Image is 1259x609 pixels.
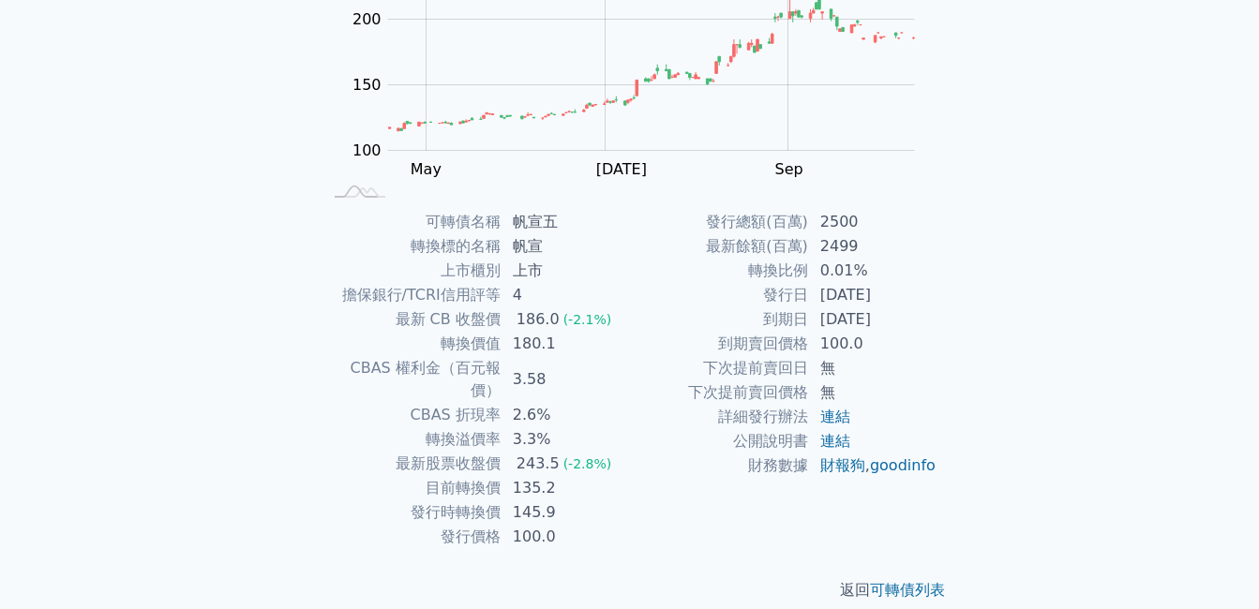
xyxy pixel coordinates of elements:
a: 財報狗 [820,456,865,474]
td: 財務數據 [630,453,809,478]
td: 帆宣五 [502,210,630,234]
td: 145.9 [502,500,630,525]
td: 2.6% [502,403,630,427]
a: 連結 [820,432,850,450]
td: 3.58 [502,356,630,403]
tspan: Sep [774,160,802,178]
a: 可轉債列表 [870,581,945,599]
td: 可轉債名稱 [322,210,502,234]
td: 轉換溢價率 [322,427,502,452]
td: 最新股票收盤價 [322,452,502,476]
tspan: 100 [352,141,382,159]
td: 發行價格 [322,525,502,549]
td: 2499 [809,234,937,259]
td: 到期日 [630,307,809,332]
td: 3.3% [502,427,630,452]
td: 發行時轉換價 [322,500,502,525]
td: 詳細發行辦法 [630,405,809,429]
td: 100.0 [502,525,630,549]
a: 連結 [820,408,850,425]
td: [DATE] [809,307,937,332]
td: 無 [809,356,937,380]
td: 2500 [809,210,937,234]
td: 100.0 [809,332,937,356]
tspan: May [411,160,442,178]
td: 目前轉換價 [322,476,502,500]
td: 發行總額(百萬) [630,210,809,234]
tspan: 150 [352,76,382,94]
a: goodinfo [870,456,936,474]
td: 到期賣回價格 [630,332,809,356]
td: 下次提前賣回價格 [630,380,809,405]
td: 轉換價值 [322,332,502,356]
td: 0.01% [809,259,937,283]
span: (-2.1%) [563,312,612,327]
td: 4 [502,283,630,307]
div: 243.5 [513,453,563,475]
td: 轉換標的名稱 [322,234,502,259]
td: 轉換比例 [630,259,809,283]
td: 最新 CB 收盤價 [322,307,502,332]
tspan: 200 [352,10,382,28]
td: 下次提前賣回日 [630,356,809,380]
td: CBAS 折現率 [322,403,502,427]
td: 最新餘額(百萬) [630,234,809,259]
td: 帆宣 [502,234,630,259]
td: CBAS 權利金（百元報價） [322,356,502,403]
div: 186.0 [513,308,563,331]
tspan: [DATE] [596,160,647,178]
td: , [809,453,937,478]
td: 135.2 [502,476,630,500]
td: 公開說明書 [630,429,809,453]
td: 上市櫃別 [322,259,502,283]
p: 返回 [300,579,960,602]
span: (-2.8%) [563,456,612,471]
td: [DATE] [809,283,937,307]
td: 上市 [502,259,630,283]
td: 無 [809,380,937,405]
td: 180.1 [502,332,630,356]
td: 擔保銀行/TCRI信用評等 [322,283,502,307]
td: 發行日 [630,283,809,307]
